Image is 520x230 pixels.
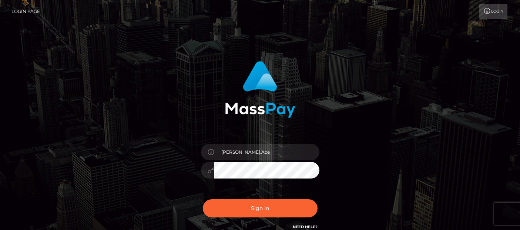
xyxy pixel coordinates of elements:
[293,224,318,229] a: Need Help?
[11,4,40,19] a: Login Page
[479,4,507,19] a: Login
[203,199,318,217] button: Sign in
[225,61,295,118] img: MassPay Login
[214,144,319,160] input: Username...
